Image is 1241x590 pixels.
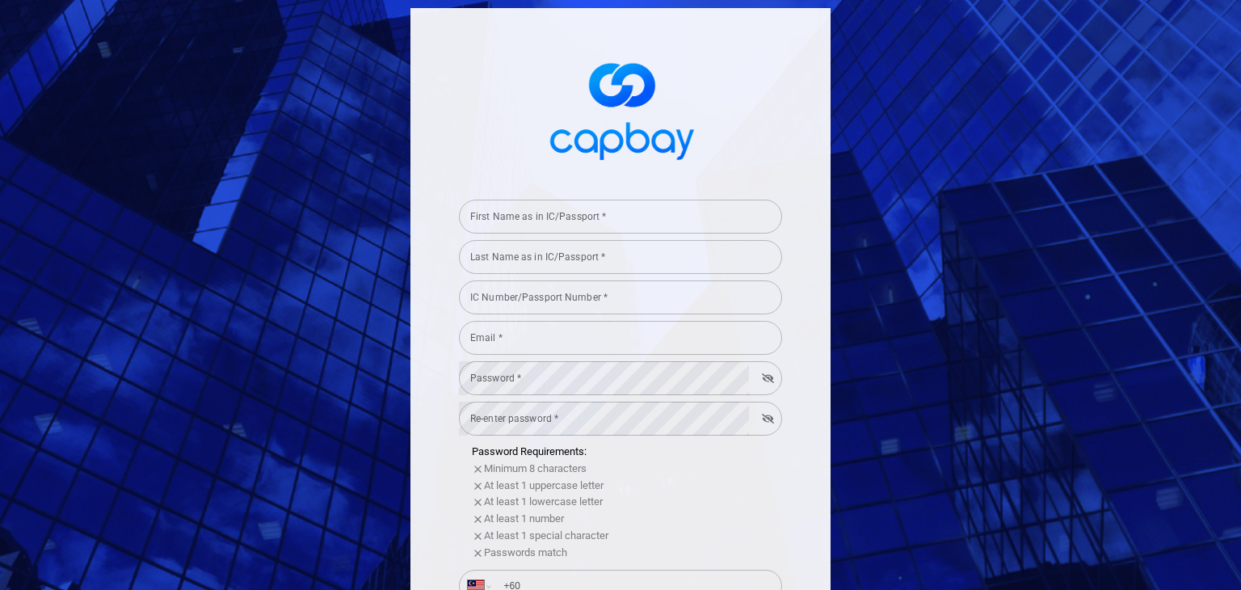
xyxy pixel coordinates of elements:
span: Passwords match [484,546,567,558]
span: Password Requirements: [472,445,587,457]
img: logo [540,48,701,169]
span: At least 1 number [484,512,564,525]
span: At least 1 special character [484,529,608,542]
span: At least 1 lowercase letter [484,495,603,508]
span: At least 1 uppercase letter [484,479,604,491]
span: Minimum 8 characters [484,462,587,474]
